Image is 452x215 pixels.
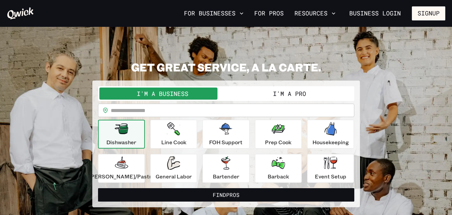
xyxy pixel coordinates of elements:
p: Line Cook [161,138,186,146]
button: For Businesses [181,8,246,19]
button: FOH Support [202,120,249,149]
button: Barback [255,154,302,183]
button: I'm a Business [99,88,226,100]
button: Bartender [202,154,249,183]
button: Event Setup [307,154,354,183]
p: [PERSON_NAME]/Pastry [89,172,154,180]
p: Dishwasher [106,138,136,146]
button: I'm a Pro [226,88,353,100]
button: Housekeeping [307,120,354,149]
button: Line Cook [150,120,197,149]
p: Event Setup [315,172,346,180]
button: [PERSON_NAME]/Pastry [98,154,145,183]
p: Prep Cook [265,138,291,146]
a: For Pros [252,8,286,19]
p: General Labor [156,172,192,180]
button: Resources [292,8,338,19]
p: Barback [268,172,289,180]
button: FindPros [98,188,354,202]
button: Dishwasher [98,120,145,149]
p: Bartender [213,172,239,180]
a: Business Login [344,6,406,20]
button: Prep Cook [255,120,302,149]
h2: GET GREAT SERVICE, A LA CARTE. [92,60,360,74]
p: Housekeeping [312,138,349,146]
button: General Labor [150,154,197,183]
p: FOH Support [209,138,243,146]
button: Signup [412,6,445,20]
